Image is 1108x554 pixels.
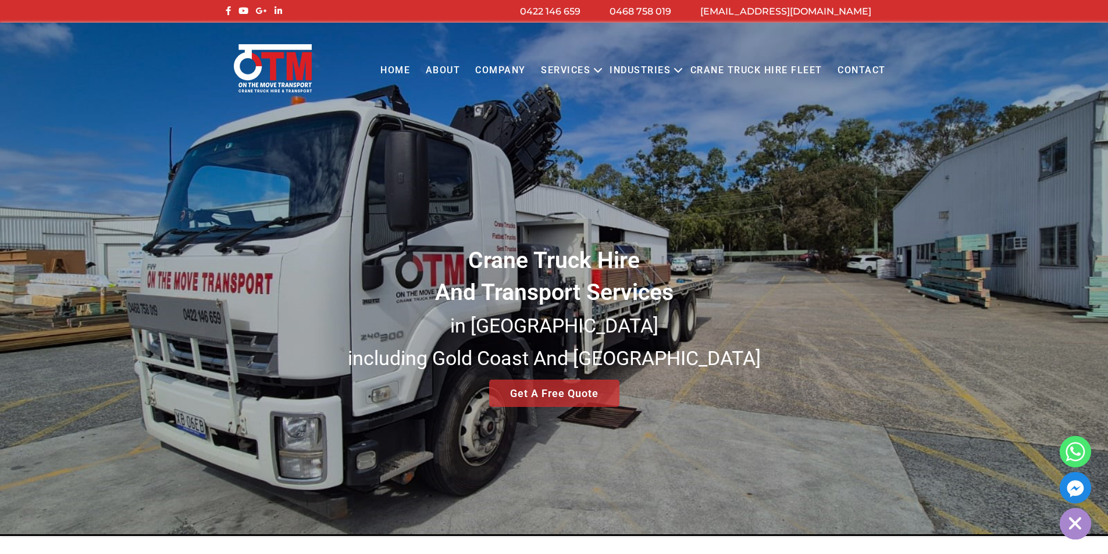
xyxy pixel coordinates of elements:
[1060,436,1091,467] a: Whatsapp
[418,55,468,87] a: About
[610,6,671,17] a: 0468 758 019
[682,55,829,87] a: Crane Truck Hire Fleet
[520,6,580,17] a: 0422 146 659
[348,314,761,370] small: in [GEOGRAPHIC_DATA] including Gold Coast And [GEOGRAPHIC_DATA]
[602,55,678,87] a: Industries
[1060,472,1091,503] a: Facebook_Messenger
[373,55,418,87] a: Home
[700,6,871,17] a: [EMAIL_ADDRESS][DOMAIN_NAME]
[468,55,533,87] a: COMPANY
[489,380,619,407] a: Get A Free Quote
[533,55,598,87] a: Services
[830,55,893,87] a: Contact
